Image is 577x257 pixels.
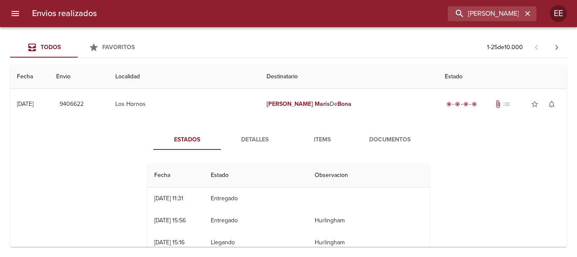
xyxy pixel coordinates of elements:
[147,163,204,188] th: Fecha
[154,239,185,246] div: [DATE] 15:16
[10,37,145,58] div: Tabs Envios
[531,100,539,108] span: star_border
[308,232,430,254] td: Hurlingham
[158,135,216,145] span: Estados
[361,135,419,145] span: Documentos
[109,89,260,119] td: Los Hornos
[526,96,543,113] button: Agregar a favoritos
[17,100,33,108] div: [DATE]
[226,135,283,145] span: Detalles
[41,44,61,51] span: Todos
[204,210,308,232] td: Entregado
[455,102,460,107] span: radio_button_checked
[543,96,560,113] button: Activar notificaciones
[10,65,49,89] th: Fecha
[267,100,313,108] em: [PERSON_NAME]
[463,102,468,107] span: radio_button_checked
[487,43,523,52] p: 1 - 25 de 10.000
[260,89,438,119] td: De
[204,232,308,254] td: Llegando
[49,65,109,89] th: Envio
[204,188,308,210] td: Entregado
[526,43,547,51] span: Pagina anterior
[109,65,260,89] th: Localidad
[204,163,308,188] th: Estado
[294,135,351,145] span: Items
[32,7,97,20] h6: Envios realizados
[260,65,438,89] th: Destinatario
[337,100,351,108] em: Bona
[472,102,477,107] span: radio_button_checked
[446,102,452,107] span: radio_button_checked
[550,5,567,22] div: EE
[102,44,135,51] span: Favoritos
[154,195,183,202] div: [DATE] 11:31
[502,100,511,108] span: No tiene pedido asociado
[154,217,186,224] div: [DATE] 15:56
[56,97,87,112] button: 9406622
[445,100,479,108] div: Entregado
[308,210,430,232] td: Hurlingham
[550,5,567,22] div: Abrir información de usuario
[308,163,430,188] th: Observacion
[315,100,330,108] em: Maris
[494,100,502,108] span: Tiene documentos adjuntos
[5,3,25,24] button: menu
[438,65,567,89] th: Estado
[60,99,84,110] span: 9406622
[547,37,567,58] span: Pagina siguiente
[153,130,424,150] div: Tabs detalle de guia
[448,6,522,21] input: buscar
[547,100,556,108] span: notifications_none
